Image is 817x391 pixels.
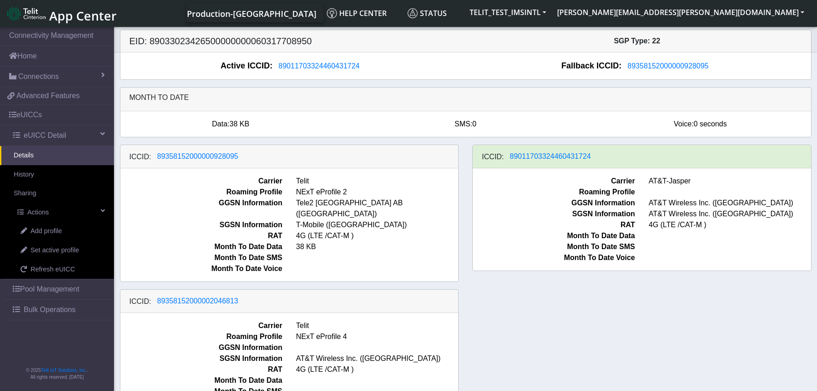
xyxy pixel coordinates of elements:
[186,4,316,22] a: Your current platform instance
[289,198,465,219] span: Tele2 [GEOGRAPHIC_DATA] AB ([GEOGRAPHIC_DATA])
[31,226,62,236] span: Add profile
[289,187,465,198] span: NExT eProfile 2
[114,353,290,364] span: SGSN Information
[114,331,290,342] span: Roaming Profile
[693,120,727,128] span: 0 seconds
[4,300,114,320] a: Bulk Operations
[510,152,591,160] span: 89011703324460431724
[674,120,694,128] span: Voice:
[466,209,642,219] span: SGSN Information
[114,263,290,274] span: Month To Date Voice
[621,60,714,72] button: 89358152000000928095
[466,187,642,198] span: Roaming Profile
[18,71,59,82] span: Connections
[404,4,464,22] a: Status
[327,8,337,18] img: knowledge.svg
[114,198,290,219] span: GGSN Information
[24,304,76,315] span: Bulk Operations
[482,152,504,161] h6: ICCID:
[27,208,49,218] span: Actions
[464,4,552,21] button: TELIT_TEST_IMSINTL
[114,230,290,241] span: RAT
[114,342,290,353] span: GGSN Information
[289,331,465,342] span: NExT eProfile 4
[289,364,465,375] span: 4G (LTE /CAT-M )
[7,241,114,260] a: Set active profile
[289,176,465,187] span: Telit
[408,8,418,18] img: status.svg
[614,37,660,45] span: SGP Type: 22
[289,320,465,331] span: Telit
[7,6,46,21] img: logo-telit-cinterion-gw-new.png
[114,219,290,230] span: SGSN Information
[229,120,249,128] span: 38 KB
[289,241,465,252] span: 38 KB
[289,353,465,364] span: AT&T Wireless Inc. ([GEOGRAPHIC_DATA])
[466,198,642,209] span: GGSN Information
[408,8,447,18] span: Status
[627,62,708,70] span: 89358152000000928095
[41,368,87,373] a: Telit IoT Solutions, Inc.
[289,230,465,241] span: 4G (LTE /CAT-M )
[4,279,114,299] a: Pool Management
[466,241,642,252] span: Month To Date SMS
[323,4,404,22] a: Help center
[472,120,476,128] span: 0
[114,241,290,252] span: Month To Date Data
[561,60,621,72] span: Fallback ICCID:
[7,260,114,279] a: Refresh eUICC
[114,364,290,375] span: RAT
[212,120,229,128] span: Data:
[466,230,642,241] span: Month To Date Data
[327,8,387,18] span: Help center
[466,252,642,263] span: Month To Date Voice
[466,176,642,187] span: Carrier
[455,120,472,128] span: SMS:
[31,245,79,255] span: Set active profile
[114,252,290,263] span: Month To Date SMS
[273,60,366,72] button: 89011703324460431724
[466,219,642,230] span: RAT
[129,93,802,102] h6: Month to date
[504,151,597,162] button: 89011703324460431724
[49,7,117,24] span: App Center
[114,320,290,331] span: Carrier
[187,8,316,19] span: Production-[GEOGRAPHIC_DATA]
[4,125,114,146] a: eUICC Detail
[16,90,80,101] span: Advanced Features
[221,60,273,72] span: Active ICCID:
[157,152,238,160] span: 89358152000000928095
[24,130,66,141] span: eUICC Detail
[114,187,290,198] span: Roaming Profile
[114,176,290,187] span: Carrier
[279,62,360,70] span: 89011703324460431724
[151,151,244,162] button: 89358152000000928095
[31,265,75,275] span: Refresh eUICC
[7,222,114,241] a: Add profile
[552,4,810,21] button: [PERSON_NAME][EMAIL_ADDRESS][PERSON_NAME][DOMAIN_NAME]
[289,219,465,230] span: T-Mobile ([GEOGRAPHIC_DATA])
[151,295,244,307] button: 89358152000002046813
[4,203,114,222] a: Actions
[129,297,151,306] h6: ICCID:
[157,297,238,305] span: 89358152000002046813
[129,152,151,161] h6: ICCID:
[7,4,115,23] a: App Center
[123,36,466,47] h5: EID: 89033023426500000000060317708950
[114,375,290,386] span: Month To Date Data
